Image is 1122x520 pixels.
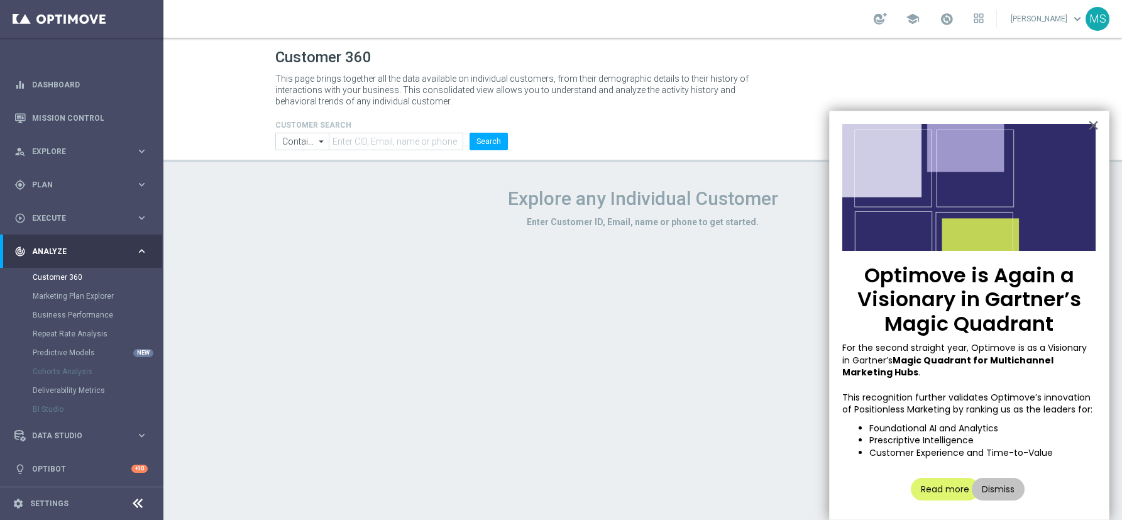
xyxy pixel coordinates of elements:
div: Explore [14,146,136,157]
div: Deliverability Metrics [33,381,162,400]
h1: Customer 360 [275,48,1011,67]
a: Mission Control [32,101,148,135]
h4: CUSTOMER SEARCH [275,121,508,130]
i: keyboard_arrow_right [136,212,148,224]
i: equalizer [14,79,26,91]
span: For the second straight year, Optimove is as a Visionary in Gartner’s [842,341,1089,367]
p: This page brings together all the data available on individual customers, from their demographic ... [275,73,759,107]
i: keyboard_arrow_right [136,245,148,257]
i: play_circle_outline [14,213,26,224]
a: Optibot [32,452,131,485]
div: Business Performance [33,306,162,324]
input: Contains [275,133,329,150]
button: Close [1087,115,1099,135]
input: Enter CID, Email, name or phone [329,133,463,150]
i: keyboard_arrow_right [136,429,148,441]
button: Search [470,133,508,150]
span: Data Studio [32,432,136,440]
div: Analyze [14,246,136,257]
span: Explore [32,148,136,155]
p: This recognition further validates Optimove’s innovation of Positionless Marketing by ranking us ... [842,392,1096,416]
div: MS [1086,7,1109,31]
li: Prescriptive Intelligence [869,434,1096,447]
h3: Enter Customer ID, Email, name or phone to get started. [275,216,1011,228]
div: Optibot [14,452,148,485]
div: Mission Control [14,101,148,135]
div: Repeat Rate Analysis [33,324,162,343]
div: Plan [14,179,136,191]
div: Predictive Models [33,343,162,362]
div: Dashboard [14,68,148,101]
a: Repeat Rate Analysis [33,329,131,339]
div: +10 [131,465,148,473]
button: Read more [911,478,979,501]
span: Plan [32,181,136,189]
div: BI Studio [33,400,162,419]
a: Customer 360 [33,272,131,282]
div: Cohorts Analysis [33,362,162,381]
span: keyboard_arrow_down [1070,12,1084,26]
i: arrow_drop_down [316,133,328,150]
p: Optimove is Again a Visionary in Gartner’s Magic Quadrant [842,263,1096,336]
a: Marketing Plan Explorer [33,291,131,301]
button: Dismiss [972,478,1025,501]
a: [PERSON_NAME] [1009,9,1086,28]
a: Business Performance [33,310,131,320]
a: Deliverability Metrics [33,385,131,396]
span: Execute [32,214,136,222]
strong: Magic Quadrant for Multichannel Marketing Hubs [842,354,1055,379]
div: Marketing Plan Explorer [33,287,162,306]
li: Customer Experience and Time-to-Value [869,447,1096,460]
i: track_changes [14,246,26,257]
span: school [906,12,920,26]
li: Foundational AI and Analytics [869,423,1096,435]
i: gps_fixed [14,179,26,191]
div: NEW [133,349,153,357]
i: keyboard_arrow_right [136,145,148,157]
i: settings [13,498,24,509]
span: . [918,366,920,379]
h1: Explore any Individual Customer [275,187,1011,210]
div: Customer 360 [33,268,162,287]
i: lightbulb [14,463,26,475]
span: Analyze [32,248,136,255]
i: keyboard_arrow_right [136,179,148,191]
i: person_search [14,146,26,157]
a: Settings [30,500,69,507]
div: Data Studio [14,430,136,441]
a: Dashboard [32,68,148,101]
div: Execute [14,213,136,224]
a: Predictive Models [33,348,131,358]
